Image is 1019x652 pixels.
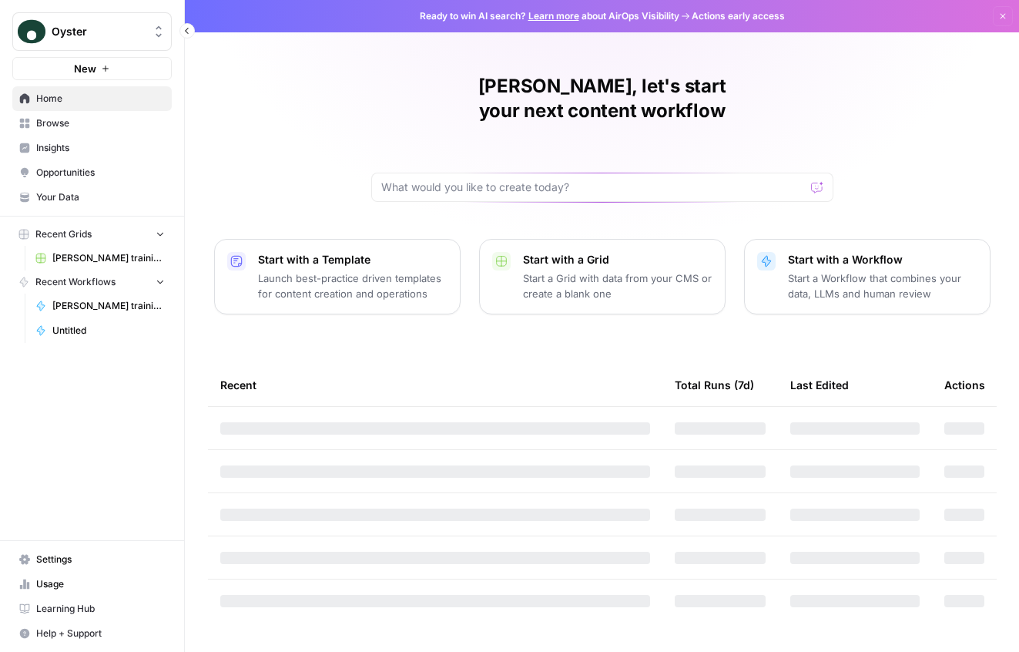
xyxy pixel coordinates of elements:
[12,57,172,80] button: New
[36,141,165,155] span: Insights
[52,299,165,313] span: [PERSON_NAME] training test
[790,364,849,406] div: Last Edited
[12,223,172,246] button: Recent Grids
[36,92,165,106] span: Home
[12,111,172,136] a: Browse
[788,252,977,267] p: Start with a Workflow
[788,271,977,301] p: Start a Workflow that combines your data, LLMs and human review
[944,364,985,406] div: Actions
[36,190,165,204] span: Your Data
[12,12,172,51] button: Workspace: Oyster
[12,621,172,646] button: Help + Support
[12,271,172,294] button: Recent Workflows
[479,239,726,314] button: Start with a GridStart a Grid with data from your CMS or create a blank one
[36,116,165,130] span: Browse
[214,239,461,314] button: Start with a TemplateLaunch best-practice driven templates for content creation and operations
[52,24,145,39] span: Oyster
[258,271,447,301] p: Launch best-practice driven templates for content creation and operations
[675,364,754,406] div: Total Runs (7d)
[36,627,165,640] span: Help + Support
[36,166,165,180] span: Opportunities
[18,18,45,45] img: Oyster Logo
[12,136,172,160] a: Insights
[28,294,172,318] a: [PERSON_NAME] training test
[74,61,96,76] span: New
[12,160,172,185] a: Opportunities
[12,547,172,572] a: Settings
[28,246,172,271] a: [PERSON_NAME] training test Grid
[28,318,172,343] a: Untitled
[12,572,172,597] a: Usage
[220,364,650,406] div: Recent
[36,553,165,566] span: Settings
[36,577,165,591] span: Usage
[52,251,165,265] span: [PERSON_NAME] training test Grid
[258,252,447,267] p: Start with a Template
[35,275,116,289] span: Recent Workflows
[528,10,579,22] a: Learn more
[744,239,991,314] button: Start with a WorkflowStart a Workflow that combines your data, LLMs and human review
[35,227,92,241] span: Recent Grids
[12,597,172,621] a: Learning Hub
[371,74,833,123] h1: [PERSON_NAME], let's start your next content workflow
[420,9,679,23] span: Ready to win AI search? about AirOps Visibility
[523,252,712,267] p: Start with a Grid
[12,86,172,111] a: Home
[523,271,712,301] p: Start a Grid with data from your CMS or create a blank one
[692,9,785,23] span: Actions early access
[36,602,165,616] span: Learning Hub
[12,185,172,210] a: Your Data
[52,324,165,338] span: Untitled
[381,180,805,195] input: What would you like to create today?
